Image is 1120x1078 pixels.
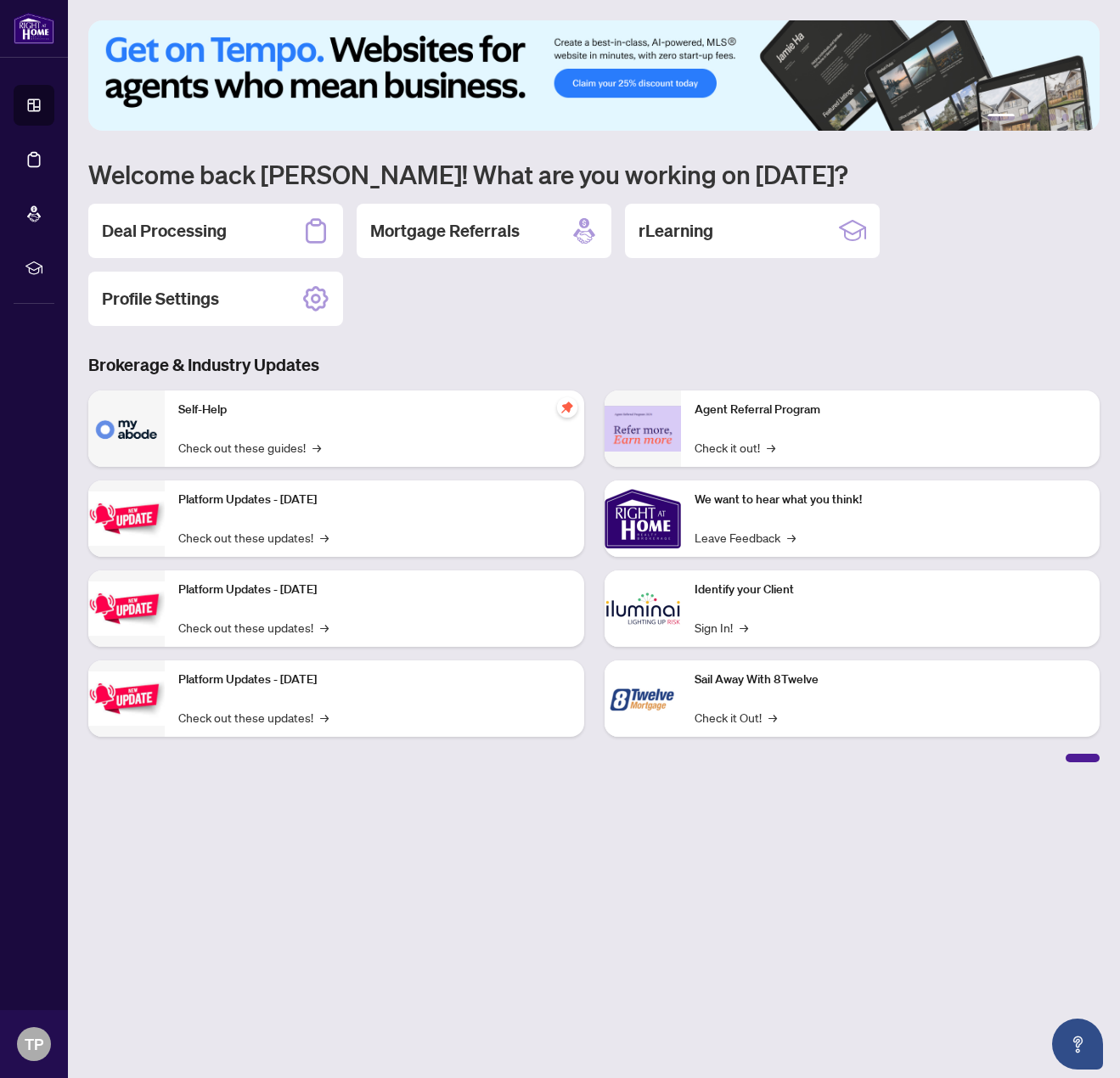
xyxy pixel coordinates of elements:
[178,671,571,689] p: Platform Updates - [DATE]
[768,708,777,727] span: →
[88,491,165,545] img: Platform Updates - July 21, 2025
[178,491,571,509] p: Platform Updates - [DATE]
[695,401,1087,419] p: Agent Referral Program
[639,219,713,243] h2: rLearning
[605,480,681,557] img: We want to hear what you think!
[605,570,681,647] img: Identify your Client
[88,390,165,467] img: Self-Help
[695,708,777,727] a: Check it Out!→
[320,528,329,547] span: →
[695,438,775,457] a: Check it out!→
[312,438,321,457] span: →
[740,618,748,637] span: →
[787,528,796,547] span: →
[88,353,1100,377] h3: Brokerage & Industry Updates
[1076,114,1083,121] button: 6
[102,287,219,311] h2: Profile Settings
[88,20,1100,131] img: Slide 0
[767,438,775,457] span: →
[695,618,748,637] a: Sign In!→
[695,528,796,547] a: Leave Feedback→
[320,708,329,727] span: →
[695,671,1087,689] p: Sail Away With 8Twelve
[178,438,321,457] a: Check out these guides!→
[988,114,1015,121] button: 1
[1049,114,1055,121] button: 4
[1022,114,1028,121] button: 2
[102,219,227,243] h2: Deal Processing
[557,397,577,418] span: pushpin
[25,1032,43,1056] span: TP
[605,660,681,737] img: Sail Away With 8Twelve
[88,581,165,635] img: Platform Updates - July 8, 2025
[88,671,165,725] img: Platform Updates - June 23, 2025
[178,581,571,599] p: Platform Updates - [DATE]
[370,219,520,243] h2: Mortgage Referrals
[605,406,681,452] img: Agent Referral Program
[1062,114,1069,121] button: 5
[1035,114,1042,121] button: 3
[14,13,54,44] img: logo
[695,491,1087,509] p: We want to hear what you think!
[178,708,329,727] a: Check out these updates!→
[1052,1019,1103,1070] button: Open asap
[695,581,1087,599] p: Identify your Client
[178,618,329,637] a: Check out these updates!→
[178,528,329,547] a: Check out these updates!→
[88,158,1100,190] h1: Welcome back [PERSON_NAME]! What are you working on [DATE]?
[178,401,571,419] p: Self-Help
[320,618,329,637] span: →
